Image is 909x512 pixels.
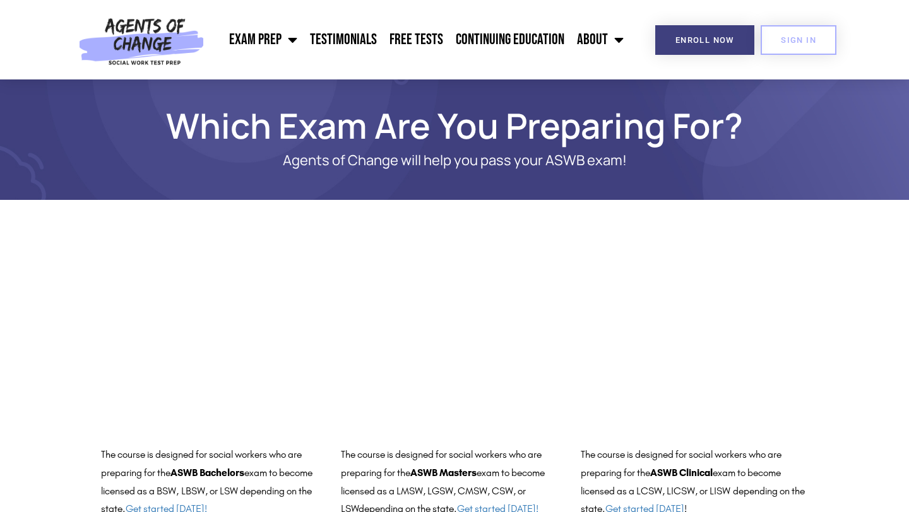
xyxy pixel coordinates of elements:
b: ASWB Masters [410,467,477,479]
a: Enroll Now [655,25,754,55]
a: Continuing Education [449,24,571,55]
a: Exam Prep [223,24,304,55]
a: SIGN IN [761,25,836,55]
h1: Which Exam Are You Preparing For? [95,111,814,140]
nav: Menu [210,24,631,55]
span: Enroll Now [675,36,734,44]
a: Testimonials [304,24,383,55]
b: ASWB Clinical [650,467,713,479]
a: About [571,24,630,55]
a: Free Tests [383,24,449,55]
p: Agents of Change will help you pass your ASWB exam! [145,153,764,168]
span: SIGN IN [781,36,816,44]
b: ASWB Bachelors [170,467,244,479]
